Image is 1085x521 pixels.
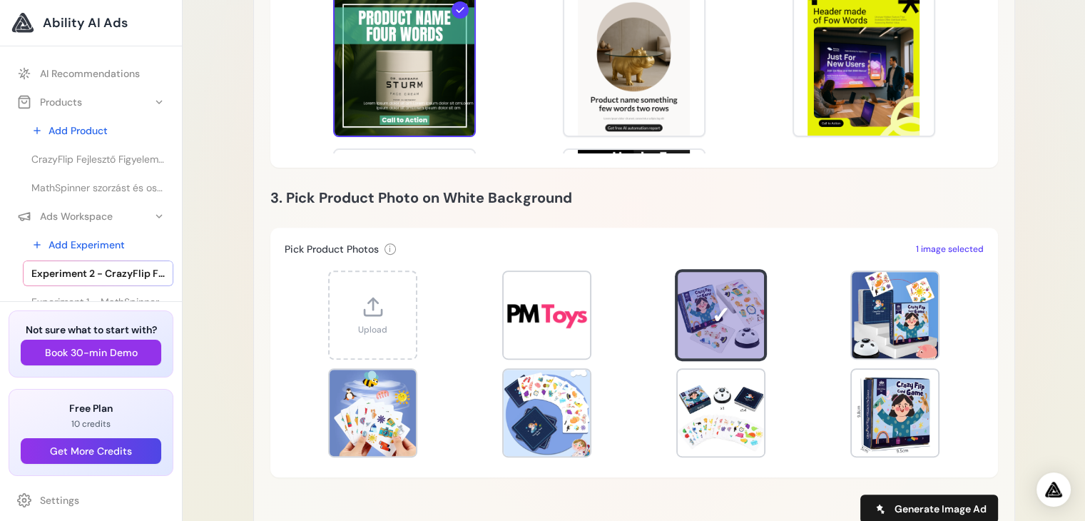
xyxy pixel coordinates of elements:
a: Ability AI Ads [11,11,170,34]
a: Settings [9,487,173,513]
div: Products [17,95,82,109]
a: Experiment 1 - MathSpinner szorzást és osztást segítő pörgetős játék szett (1+1 ajándékba) | pmtoys [23,289,173,315]
span: CrazyFlip Fejlesztő Figyelem- és Memória Kártyajáték Csengővel (1 + 1 ajándékba) | pmtoys [31,152,165,166]
button: Get More Credits [21,438,161,464]
a: Experiment 2 - CrazyFlip Fejlesztő Figyelem- és Memória Kártyajáték Csengővel (1 + 1 ajándékba) |... [23,260,173,286]
a: MathSpinner szorzást és osztást segítő pörgetős játék szett (1+1 ajándékba) | pmtoys [23,175,173,201]
button: Ads Workspace [9,203,173,229]
h3: Not sure what to start with? [21,323,161,337]
span: 1 image selected [916,243,984,255]
span: Ability AI Ads [43,13,128,33]
div: Ads Workspace [17,209,113,223]
a: CrazyFlip Fejlesztő Figyelem- és Memória Kártyajáték Csengővel (1 + 1 ajándékba) | pmtoys [23,146,173,172]
div: Open Intercom Messenger [1036,472,1071,507]
h2: 3. Pick Product Photo on White Background [270,186,998,209]
span: MathSpinner szorzást és osztást segítő pörgetős játék szett (1+1 ajándékba) | pmtoys [31,181,165,195]
h3: Pick Product Photos [285,242,379,256]
span: Experiment 2 - CrazyFlip Fejlesztő Figyelem- és Memória Kártyajáték Csengővel (1 + 1 ajándékba) |... [31,266,165,280]
a: AI Recommendations [9,61,173,86]
button: Book 30-min Demo [21,340,161,365]
span: Upload [358,324,387,335]
p: 10 credits [21,418,161,430]
button: Products [9,89,173,115]
a: Add Product [23,118,173,143]
h3: Free Plan [21,401,161,415]
span: i [389,243,391,255]
span: Experiment 1 - MathSpinner szorzást és osztást segítő pörgetős játék szett (1+1 ajándékba) | pmtoys [31,295,165,309]
a: Add Experiment [23,232,173,258]
span: Generate Image Ad [895,502,987,516]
